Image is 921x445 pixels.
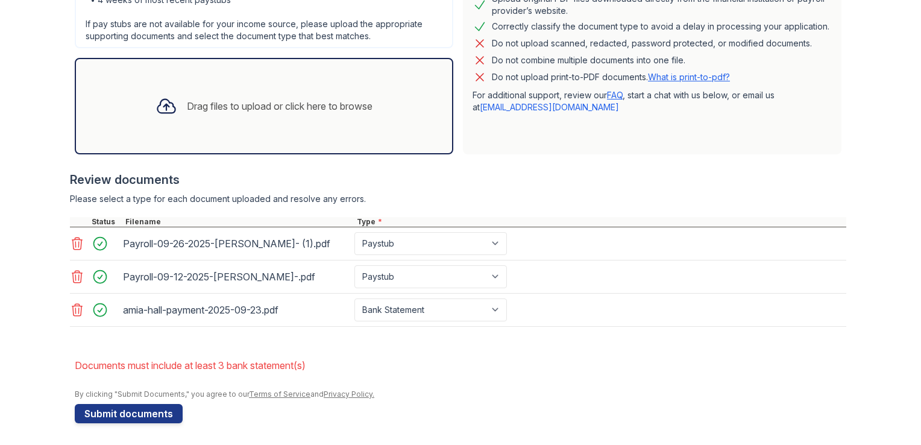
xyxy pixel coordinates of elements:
p: Do not upload print-to-PDF documents. [492,71,730,83]
div: Do not upload scanned, redacted, password protected, or modified documents. [492,36,812,51]
div: Drag files to upload or click here to browse [187,99,372,113]
div: Type [354,217,846,227]
div: Correctly classify the document type to avoid a delay in processing your application. [492,19,829,34]
div: amia-hall-payment-2025-09-23.pdf [123,300,350,320]
a: FAQ [607,90,623,100]
button: Submit documents [75,404,183,423]
div: Payroll-09-12-2025-[PERSON_NAME]-.pdf [123,267,350,286]
div: Filename [123,217,354,227]
div: Status [89,217,123,227]
div: Review documents [70,171,846,188]
a: [EMAIL_ADDRESS][DOMAIN_NAME] [480,102,619,112]
div: Payroll-09-26-2025-[PERSON_NAME]- (1).pdf [123,234,350,253]
p: For additional support, review our , start a chat with us below, or email us at [473,89,832,113]
a: Privacy Policy. [324,390,374,399]
a: What is print-to-pdf? [648,72,730,82]
div: Please select a type for each document uploaded and resolve any errors. [70,193,846,205]
li: Documents must include at least 3 bank statement(s) [75,353,846,377]
div: Do not combine multiple documents into one file. [492,53,685,68]
div: By clicking "Submit Documents," you agree to our and [75,390,846,399]
a: Terms of Service [249,390,310,399]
